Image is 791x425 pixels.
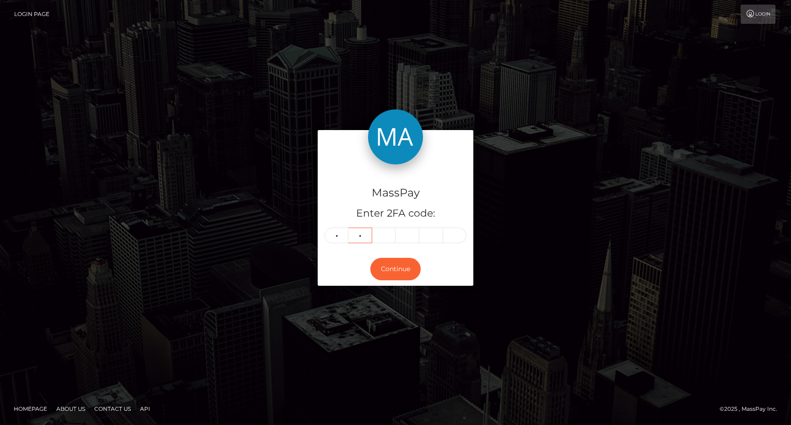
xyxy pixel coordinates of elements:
[136,402,154,416] a: API
[10,402,51,416] a: Homepage
[14,5,49,24] a: Login Page
[53,402,89,416] a: About Us
[720,404,784,414] div: © 2025 , MassPay Inc.
[370,258,421,280] button: Continue
[368,109,423,164] img: MassPay
[91,402,135,416] a: Contact Us
[325,207,466,221] h5: Enter 2FA code:
[325,185,466,201] h4: MassPay
[741,5,775,24] a: Login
